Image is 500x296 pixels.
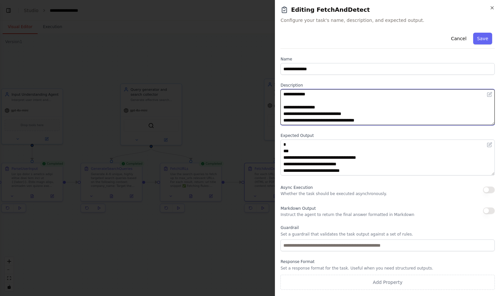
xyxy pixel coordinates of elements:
[486,90,493,98] button: Open in editor
[280,17,495,24] span: Configure your task's name, description, and expected output.
[280,57,495,62] label: Name
[280,185,312,190] span: Async Execution
[280,191,387,196] p: Whether the task should be executed asynchronously.
[280,275,495,290] button: Add Property
[280,133,495,138] label: Expected Output
[280,206,315,211] span: Markdown Output
[280,83,495,88] label: Description
[280,225,495,230] label: Guardrail
[280,266,495,271] p: Set a response format for the task. Useful when you need structured outputs.
[280,259,495,264] label: Response Format
[280,5,495,14] h2: Editing FetchAndDetect
[280,232,495,237] p: Set a guardrail that validates the task output against a set of rules.
[486,141,493,149] button: Open in editor
[280,212,414,217] p: Instruct the agent to return the final answer formatted in Markdown
[473,33,492,44] button: Save
[447,33,470,44] button: Cancel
